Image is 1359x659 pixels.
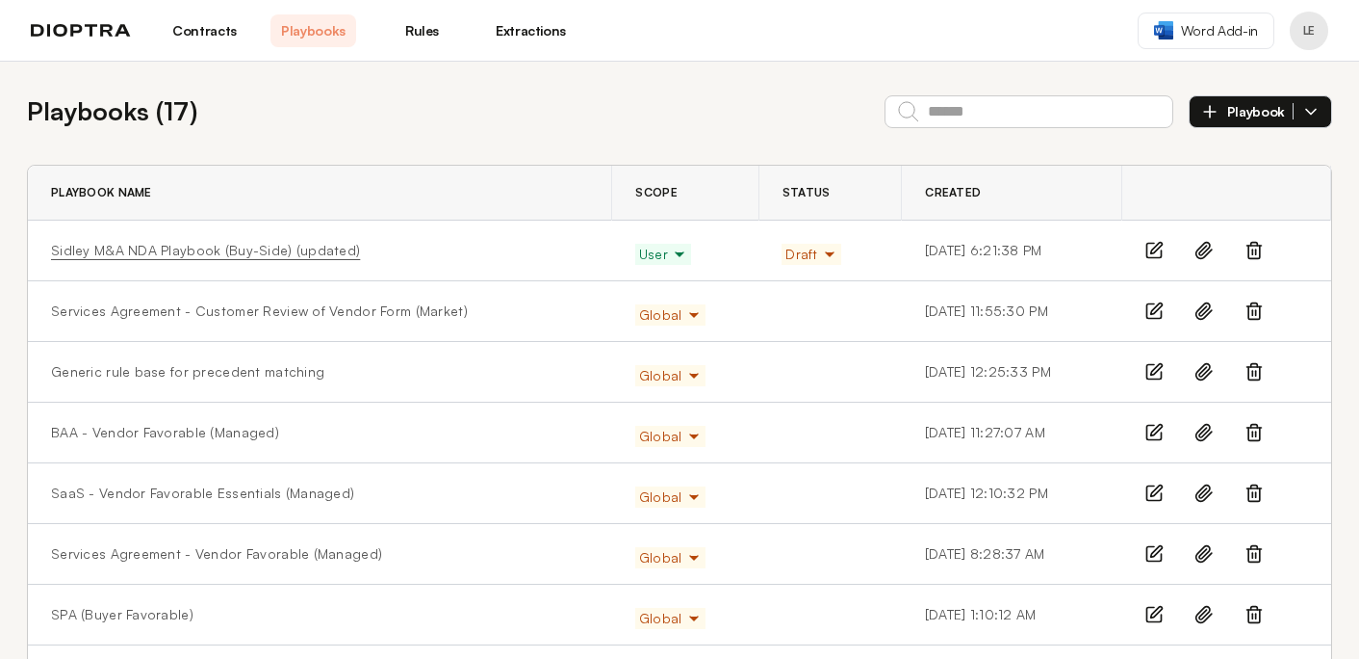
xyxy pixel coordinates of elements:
td: [DATE] 8:28:37 AM [902,524,1122,585]
button: Draft [782,244,840,265]
td: [DATE] 12:10:32 PM [902,463,1122,524]
a: SaaS - Vendor Favorable Essentials (Managed) [51,484,354,503]
button: User [635,244,691,265]
button: Global [635,487,705,508]
span: Playbook Name [51,185,152,200]
button: Global [635,426,705,447]
img: logo [31,24,131,38]
a: Word Add-in [1138,13,1274,49]
span: Global [639,609,702,628]
span: Word Add-in [1181,21,1258,40]
span: Global [639,548,702,567]
span: Scope [635,185,677,200]
h2: Playbooks ( 17 ) [27,92,197,130]
button: Global [635,304,705,326]
td: [DATE] 12:25:33 PM [902,342,1122,403]
a: Rules [379,14,465,47]
img: word [1154,21,1173,40]
a: Playbooks [270,14,356,47]
a: Contracts [162,14,247,47]
span: Global [639,305,702,325]
button: Profile menu [1290,12,1328,50]
span: Status [782,185,831,200]
button: Global [635,547,705,568]
a: Sidley M&A NDA Playbook (Buy-Side) (updated) [51,241,360,260]
span: Global [639,488,702,507]
td: [DATE] 11:27:07 AM [902,403,1122,463]
button: Global [635,608,705,629]
a: BAA - Vendor Favorable (Managed) [51,423,279,442]
span: Created [925,185,981,200]
span: Global [639,366,702,385]
span: Draft [785,245,836,264]
span: User [639,245,687,264]
button: Playbook [1189,95,1332,128]
span: Global [639,427,702,446]
a: Services Agreement - Customer Review of Vendor Form (Market) [51,302,468,321]
td: [DATE] 1:10:12 AM [902,585,1122,646]
a: Generic rule base for precedent matching [51,362,324,382]
span: Playbook [1227,103,1294,120]
a: Extractions [488,14,574,47]
a: SPA (Buyer Favorable) [51,605,193,624]
a: Services Agreement - Vendor Favorable (Managed) [51,544,382,564]
td: [DATE] 11:55:30 PM [902,281,1122,342]
td: [DATE] 6:21:38 PM [902,221,1122,281]
button: Global [635,365,705,386]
